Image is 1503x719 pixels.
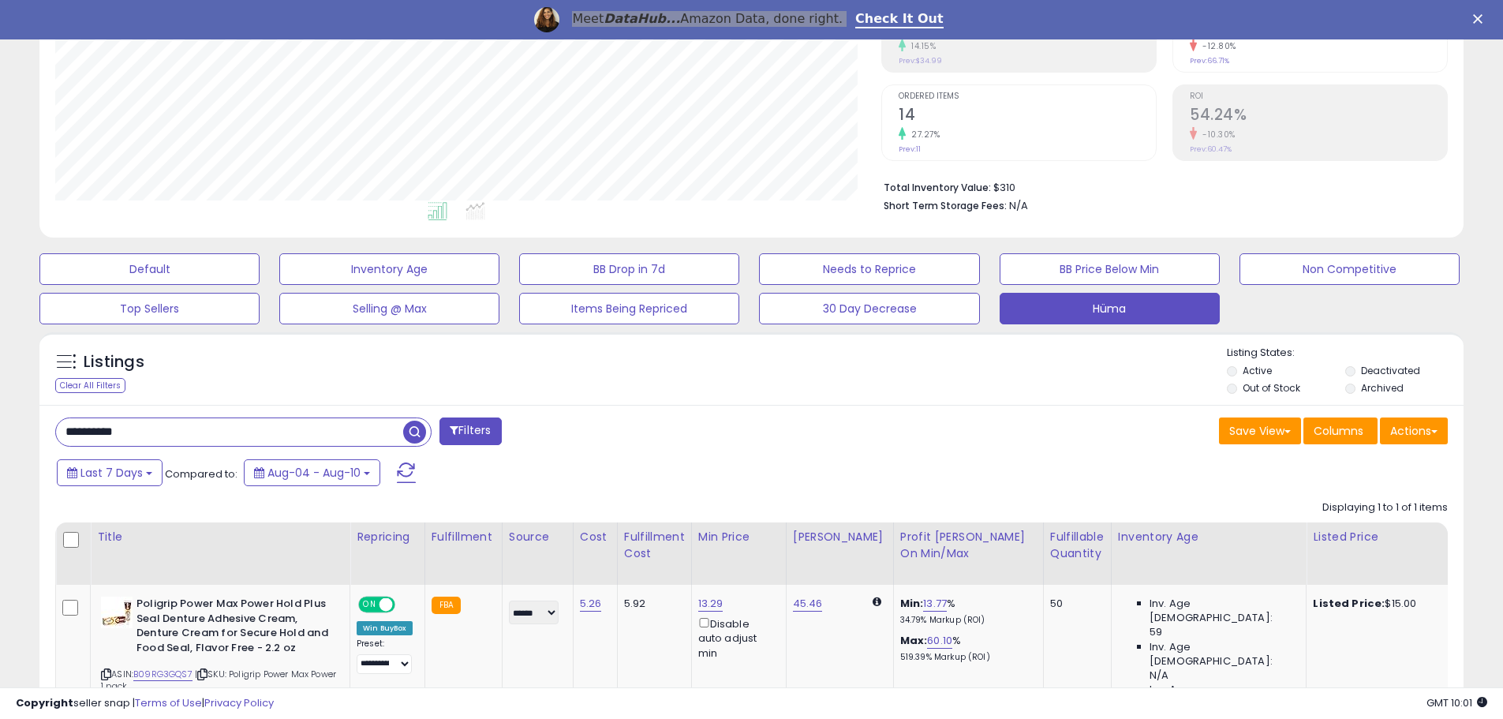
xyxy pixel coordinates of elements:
[698,529,780,545] div: Min Price
[1313,529,1449,545] div: Listed Price
[357,638,413,674] div: Preset:
[357,529,418,545] div: Repricing
[39,253,260,285] button: Default
[16,695,73,710] strong: Copyright
[1313,597,1444,611] div: $15.00
[1426,695,1487,710] span: 2025-08-18 10:01 GMT
[900,615,1031,626] p: 34.79% Markup (ROI)
[698,615,774,661] div: Disable auto adjust min
[893,522,1043,585] th: The percentage added to the cost of goods (COGS) that forms the calculator for Min & Max prices.
[101,668,336,691] span: | SKU: Poligrip Power Max Power 1 pack
[1000,253,1220,285] button: BB Price Below Min
[135,695,202,710] a: Terms of Use
[519,293,739,324] button: Items Being Repriced
[519,253,739,285] button: BB Drop in 7d
[900,633,928,648] b: Max:
[1227,346,1464,361] p: Listing States:
[1050,597,1099,611] div: 50
[793,596,823,612] a: 45.46
[357,621,413,635] div: Win BuyBox
[884,199,1007,212] b: Short Term Storage Fees:
[133,668,193,681] a: B09RG3GQS7
[906,129,940,140] small: 27.27%
[80,465,143,481] span: Last 7 Days
[432,529,495,545] div: Fulfillment
[604,11,680,26] i: DataHub...
[1150,625,1162,639] span: 59
[1361,364,1420,377] label: Deactivated
[1313,596,1385,611] b: Listed Price:
[906,40,936,52] small: 14.15%
[1190,144,1232,154] small: Prev: 60.47%
[101,597,133,628] img: 41Ofhwq7QgL._SL40_.jpg
[84,351,144,373] h5: Listings
[360,598,379,612] span: ON
[759,293,979,324] button: 30 Day Decrease
[899,144,921,154] small: Prev: 11
[927,633,952,649] a: 60.10
[900,596,924,611] b: Min:
[1050,529,1105,562] div: Fulfillable Quantity
[55,378,125,393] div: Clear All Filters
[1009,198,1028,213] span: N/A
[1150,597,1294,625] span: Inv. Age [DEMOGRAPHIC_DATA]:
[97,529,343,545] div: Title
[793,529,887,545] div: [PERSON_NAME]
[923,596,947,612] a: 13.77
[1322,500,1448,515] div: Displaying 1 to 1 of 1 items
[900,652,1031,663] p: 519.39% Markup (ROI)
[900,634,1031,663] div: %
[1150,683,1294,711] span: Inv. Age [DEMOGRAPHIC_DATA]:
[16,696,274,711] div: seller snap | |
[1118,529,1299,545] div: Inventory Age
[393,598,418,612] span: OFF
[624,529,685,562] div: Fulfillment Cost
[1150,640,1294,668] span: Inv. Age [DEMOGRAPHIC_DATA]:
[57,459,163,486] button: Last 7 Days
[136,597,328,659] b: Poligrip Power Max Power Hold Plus Seal Denture Adhesive Cream, Denture Cream for Secure Hold and...
[1197,40,1236,52] small: -12.80%
[165,466,237,481] span: Compared to:
[884,177,1436,196] li: $310
[509,529,566,545] div: Source
[1473,14,1489,24] div: Close
[502,522,573,585] th: CSV column name: cust_attr_1_Source
[900,529,1037,562] div: Profit [PERSON_NAME] on Min/Max
[439,418,501,445] button: Filters
[899,92,1156,101] span: Ordered Items
[900,597,1031,626] div: %
[1314,423,1363,439] span: Columns
[39,293,260,324] button: Top Sellers
[855,11,944,28] a: Check It Out
[432,597,461,614] small: FBA
[759,253,979,285] button: Needs to Reprice
[1239,253,1460,285] button: Non Competitive
[572,11,843,27] div: Meet Amazon Data, done right.
[1380,418,1448,444] button: Actions
[1000,293,1220,324] button: Hüma
[1361,381,1404,395] label: Archived
[698,596,723,612] a: 13.29
[1190,92,1447,101] span: ROI
[244,459,380,486] button: Aug-04 - Aug-10
[580,596,602,612] a: 5.26
[204,695,274,710] a: Privacy Policy
[899,106,1156,127] h2: 14
[279,293,499,324] button: Selling @ Max
[1150,668,1168,683] span: N/A
[1219,418,1301,444] button: Save View
[267,465,361,481] span: Aug-04 - Aug-10
[1190,56,1229,66] small: Prev: 66.71%
[1303,418,1378,444] button: Columns
[1197,129,1236,140] small: -10.30%
[1190,106,1447,127] h2: 54.24%
[279,253,499,285] button: Inventory Age
[1243,364,1272,377] label: Active
[1243,381,1300,395] label: Out of Stock
[884,181,991,194] b: Total Inventory Value:
[534,7,559,32] img: Profile image for Georgie
[580,529,611,545] div: Cost
[624,597,679,611] div: 5.92
[899,56,942,66] small: Prev: $34.99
